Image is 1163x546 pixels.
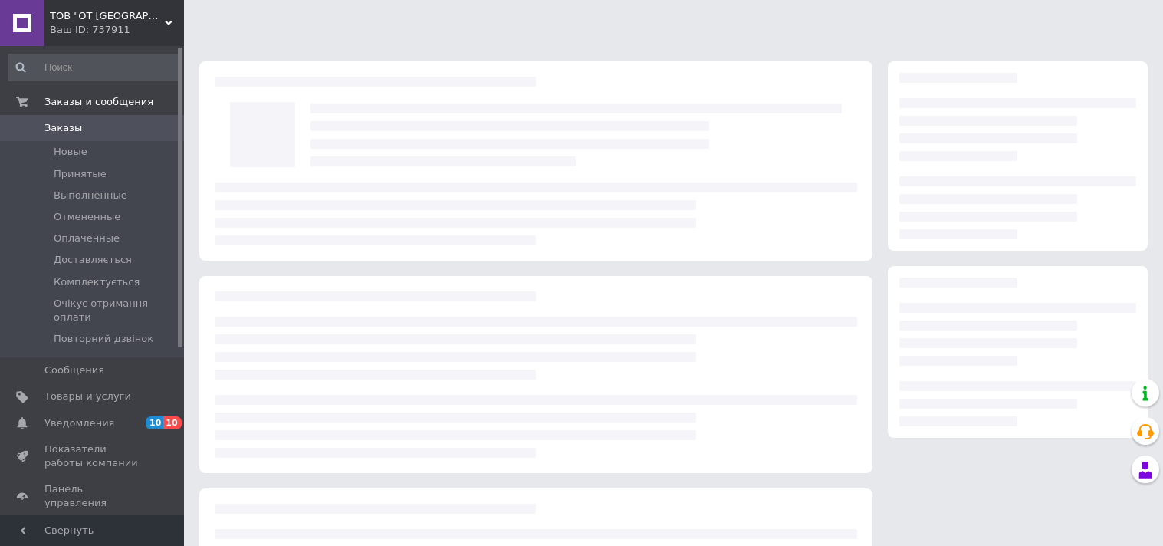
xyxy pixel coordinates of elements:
span: Сообщения [44,363,104,377]
span: Комплектується [54,275,140,289]
span: 10 [146,416,163,429]
span: 10 [163,416,181,429]
span: ТОВ "ОТ УКРАИНА" [50,9,165,23]
span: Отмененные [54,210,120,224]
span: Очікує отримання оплати [54,297,179,324]
span: Заказы и сообщения [44,95,153,109]
span: Панель управления [44,482,142,510]
span: Принятые [54,167,107,181]
span: Уведомления [44,416,114,430]
input: Поиск [8,54,181,81]
span: Оплаченные [54,232,120,245]
span: Показатели работы компании [44,442,142,470]
div: Ваш ID: 737911 [50,23,184,37]
span: Товары и услуги [44,390,131,403]
span: Доставляється [54,253,132,267]
span: Заказы [44,121,82,135]
span: Новые [54,145,87,159]
span: Повторний дзвінок [54,332,153,346]
span: Выполненные [54,189,127,202]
